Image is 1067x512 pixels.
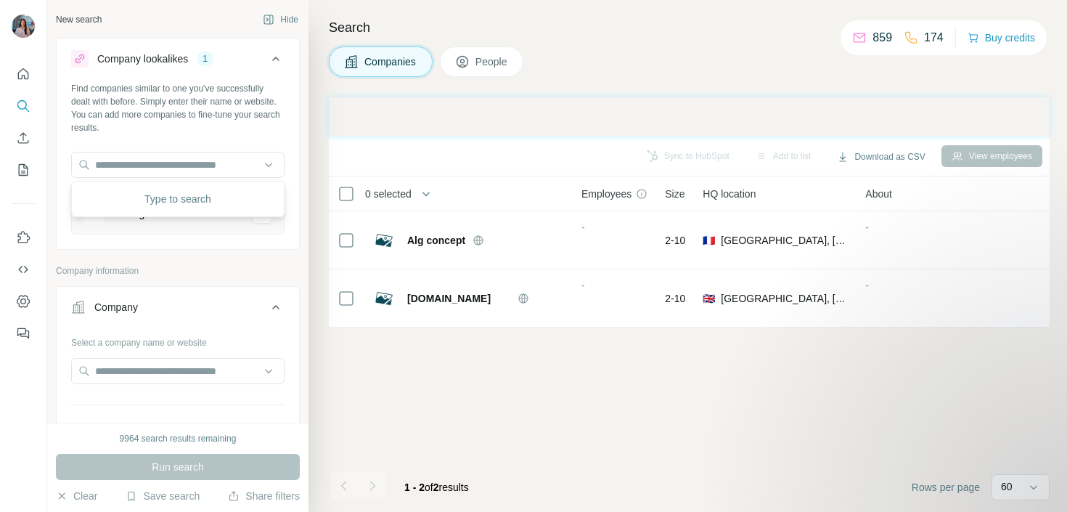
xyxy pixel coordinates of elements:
[329,17,1050,38] h4: Search
[433,481,439,493] span: 2
[372,287,396,310] img: Logo of spbcustommetalworks.co.uk
[865,280,869,291] span: -
[827,146,935,168] button: Download as CSV
[12,93,35,119] button: Search
[665,187,684,201] span: Size
[475,54,509,69] span: People
[872,29,892,46] p: 859
[71,330,285,349] div: Select a company name or website
[665,233,685,248] span: 2-10
[721,291,848,306] span: [GEOGRAPHIC_DATA], [GEOGRAPHIC_DATA]|Eastern|[GEOGRAPHIC_DATA] (CM)|Dunmow
[665,291,685,306] span: 2-10
[12,256,35,283] button: Use Surfe API
[581,222,585,233] span: -
[12,224,35,251] button: Use Surfe on LinkedIn
[703,233,715,248] span: 🇫🇷
[912,480,980,495] span: Rows per page
[865,222,869,233] span: -
[404,481,425,493] span: 1 - 2
[56,264,300,277] p: Company information
[407,233,465,248] span: Alg concept
[364,54,417,69] span: Companies
[329,97,1050,136] iframe: Banner
[75,184,281,214] div: Type to search
[57,41,299,82] button: Company lookalikes1
[404,481,469,493] span: results
[703,291,715,306] span: 🇬🇧
[581,280,585,291] span: -
[228,489,300,503] button: Share filters
[924,29,944,46] p: 174
[97,52,188,66] div: Company lookalikes
[56,13,102,26] div: New search
[865,187,892,201] span: About
[1001,479,1013,494] p: 60
[372,229,396,252] img: Logo of Alg concept
[721,233,848,248] span: [GEOGRAPHIC_DATA], [GEOGRAPHIC_DATA] d'Azur|[GEOGRAPHIC_DATA]
[12,157,35,183] button: My lists
[94,300,138,314] div: Company
[968,28,1035,48] button: Buy credits
[12,15,35,38] img: Avatar
[197,52,213,65] div: 1
[407,293,491,304] span: [DOMAIN_NAME]
[126,489,200,503] button: Save search
[57,290,299,330] button: Company
[12,125,35,151] button: Enrich CSV
[365,187,412,201] span: 0 selected
[71,82,285,134] div: Find companies similar to one you've successfully dealt with before. Simply enter their name or w...
[120,432,237,445] div: 9964 search results remaining
[1018,463,1052,497] iframe: Intercom live chat
[703,187,756,201] span: HQ location
[581,187,631,201] span: Employees
[56,489,97,503] button: Clear
[253,9,308,31] button: Hide
[12,61,35,87] button: Quick start
[425,481,433,493] span: of
[12,320,35,346] button: Feedback
[12,288,35,314] button: Dashboard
